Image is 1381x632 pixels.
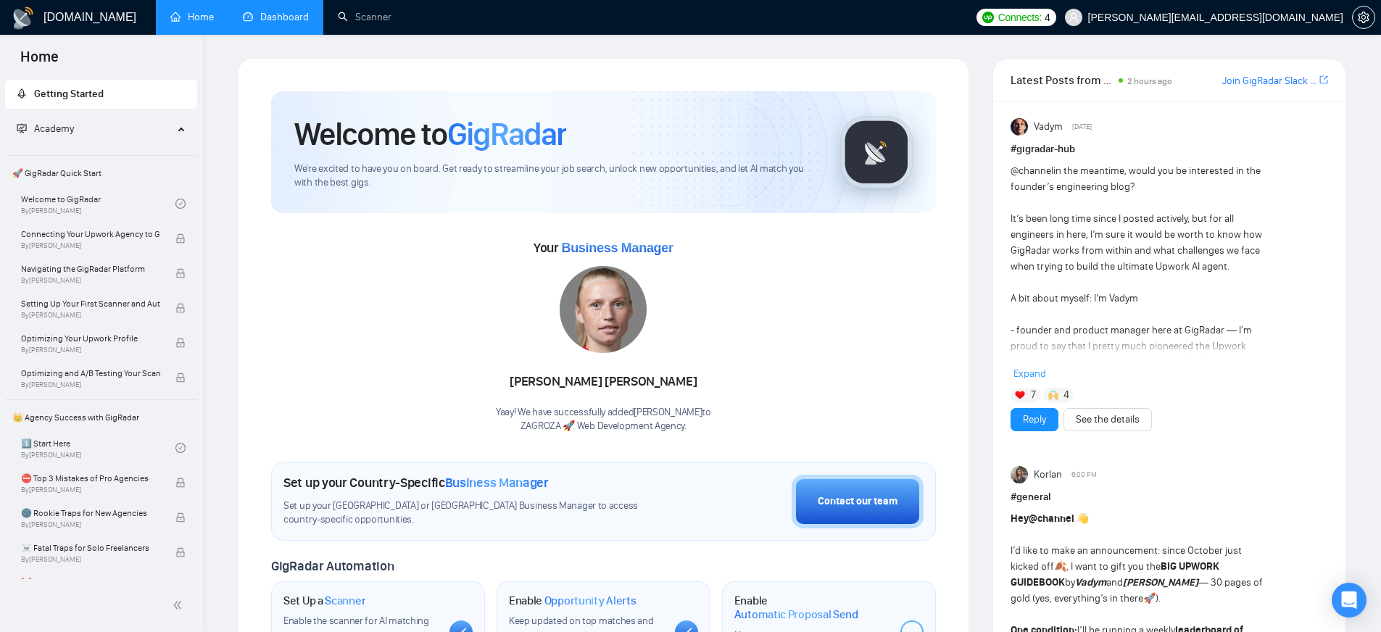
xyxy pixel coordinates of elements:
[7,159,196,188] span: 🚀 GigRadar Quick Start
[21,241,160,250] span: By [PERSON_NAME]
[1029,512,1074,525] span: @channel
[21,381,160,389] span: By [PERSON_NAME]
[1011,141,1328,157] h1: # gigradar-hub
[325,594,365,608] span: Scanner
[9,46,70,77] span: Home
[1076,412,1140,428] a: See the details
[1319,74,1328,86] span: export
[175,338,186,348] span: lock
[1015,390,1025,400] img: ❤️
[1011,512,1074,525] strong: Hey
[534,240,673,256] span: Your
[283,594,365,608] h1: Set Up a
[1011,71,1114,89] span: Latest Posts from the GigRadar Community
[21,506,160,520] span: 🌚 Rookie Traps for New Agencies
[1011,165,1053,177] span: @channel
[5,80,197,109] li: Getting Started
[17,88,27,99] span: rocket
[21,432,175,464] a: 1️⃣ Start HereBy[PERSON_NAME]
[1023,412,1046,428] a: Reply
[1011,163,1265,578] div: in the meantime, would you be interested in the founder’s engineering blog? It’s been long time s...
[1045,9,1050,25] span: 4
[34,122,74,135] span: Academy
[12,7,35,30] img: logo
[175,547,186,557] span: lock
[173,598,187,612] span: double-left
[175,233,186,244] span: lock
[1077,512,1089,525] span: 👋
[447,115,566,154] span: GigRadar
[7,403,196,432] span: 👑 Agency Success with GigRadar
[1143,592,1156,604] span: 🚀
[1123,576,1198,589] strong: [PERSON_NAME]
[818,494,897,510] div: Contact our team
[840,116,913,188] img: gigradar-logo.png
[1332,583,1367,618] div: Open Intercom Messenger
[170,11,214,23] a: homeHome
[294,115,566,154] h1: Welcome to
[21,311,160,320] span: By [PERSON_NAME]
[1011,408,1058,431] button: Reply
[21,471,160,486] span: ⛔ Top 3 Mistakes of Pro Agencies
[17,122,74,135] span: Academy
[1222,73,1316,89] a: Join GigRadar Slack Community
[271,558,394,574] span: GigRadar Automation
[1031,388,1036,402] span: 7
[243,11,309,23] a: dashboardDashboard
[21,541,160,555] span: ☠️ Fatal Traps for Solo Freelancers
[1011,466,1028,483] img: Korlan
[21,366,160,381] span: Optimizing and A/B Testing Your Scanner for Better Results
[1013,367,1046,380] span: Expand
[1072,120,1092,133] span: [DATE]
[1319,73,1328,87] a: export
[175,268,186,278] span: lock
[445,475,549,491] span: Business Manager
[294,162,817,190] span: We're excited to have you on board. Get ready to streamline your job search, unlock new opportuni...
[509,594,636,608] h1: Enable
[1063,408,1152,431] button: See the details
[496,406,711,433] div: Yaay! We have successfully added [PERSON_NAME] to
[561,241,673,255] span: Business Manager
[21,296,160,311] span: Setting Up Your First Scanner and Auto-Bidder
[1127,76,1172,86] span: 2 hours ago
[1352,12,1375,23] a: setting
[1011,489,1328,505] h1: # general
[734,594,889,622] h1: Enable
[1063,388,1069,402] span: 4
[21,555,160,564] span: By [PERSON_NAME]
[1034,119,1063,135] span: Vadym
[1048,390,1058,400] img: 🙌
[496,420,711,433] p: ZAGROZA 🚀 Web Development Agency .
[283,475,549,491] h1: Set up your Country-Specific
[283,499,668,527] span: Set up your [GEOGRAPHIC_DATA] or [GEOGRAPHIC_DATA] Business Manager to access country-specific op...
[1034,467,1062,483] span: Korlan
[17,123,27,133] span: fund-projection-screen
[496,370,711,394] div: [PERSON_NAME] [PERSON_NAME]
[1071,468,1097,481] span: 6:00 PM
[21,346,160,354] span: By [PERSON_NAME]
[21,486,160,494] span: By [PERSON_NAME]
[1075,576,1106,589] strong: Vadym
[338,11,391,23] a: searchScanner
[175,303,186,313] span: lock
[1054,560,1066,573] span: 🍂
[21,188,175,220] a: Welcome to GigRadarBy[PERSON_NAME]
[1352,6,1375,29] button: setting
[21,227,160,241] span: Connecting Your Upwork Agency to GigRadar
[21,262,160,276] span: Navigating the GigRadar Platform
[175,373,186,383] span: lock
[175,478,186,488] span: lock
[982,12,994,23] img: upwork-logo.png
[1069,12,1079,22] span: user
[998,9,1042,25] span: Connects:
[1011,118,1028,136] img: Vadym
[175,512,186,523] span: lock
[792,475,924,528] button: Contact our team
[560,266,647,353] img: 1706119092473-multi-56.jpeg
[1353,12,1374,23] span: setting
[175,199,186,209] span: check-circle
[21,575,160,590] span: ❌ How to get banned on Upwork
[21,276,160,285] span: By [PERSON_NAME]
[21,331,160,346] span: Optimizing Your Upwork Profile
[734,607,858,622] span: Automatic Proposal Send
